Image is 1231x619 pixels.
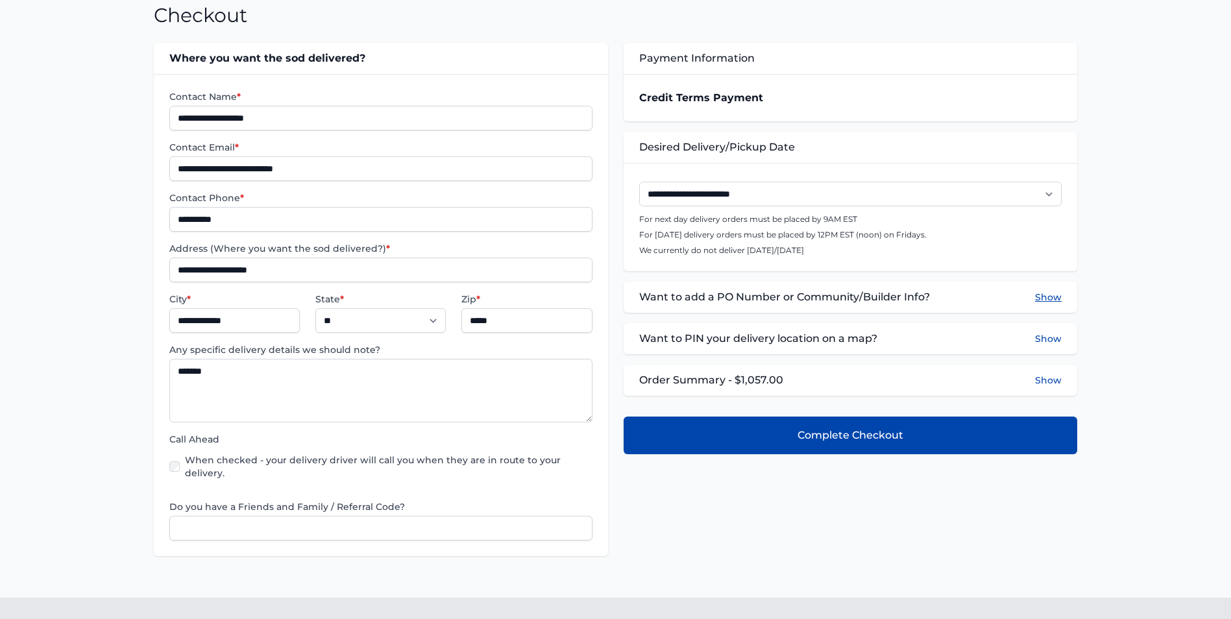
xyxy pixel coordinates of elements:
[639,289,930,305] span: Want to add a PO Number or Community/Builder Info?
[461,293,592,306] label: Zip
[624,417,1077,454] button: Complete Checkout
[639,331,877,346] span: Want to PIN your delivery location on a map?
[169,500,592,513] label: Do you have a Friends and Family / Referral Code?
[1035,374,1062,387] button: Show
[624,132,1077,163] div: Desired Delivery/Pickup Date
[624,43,1077,74] div: Payment Information
[639,91,763,104] strong: Credit Terms Payment
[1035,331,1062,346] button: Show
[315,293,446,306] label: State
[798,428,903,443] span: Complete Checkout
[185,454,592,479] label: When checked - your delivery driver will call you when they are in route to your delivery.
[169,141,592,154] label: Contact Email
[639,245,1062,256] p: We currently do not deliver [DATE]/[DATE]
[169,90,592,103] label: Contact Name
[639,214,1062,225] p: For next day delivery orders must be placed by 9AM EST
[169,293,300,306] label: City
[169,191,592,204] label: Contact Phone
[154,43,607,74] div: Where you want the sod delivered?
[169,343,592,356] label: Any specific delivery details we should note?
[169,242,592,255] label: Address (Where you want the sod delivered?)
[154,4,247,27] h1: Checkout
[169,433,592,446] label: Call Ahead
[1035,289,1062,305] button: Show
[639,372,783,388] span: Order Summary - $1,057.00
[639,230,1062,240] p: For [DATE] delivery orders must be placed by 12PM EST (noon) on Fridays.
